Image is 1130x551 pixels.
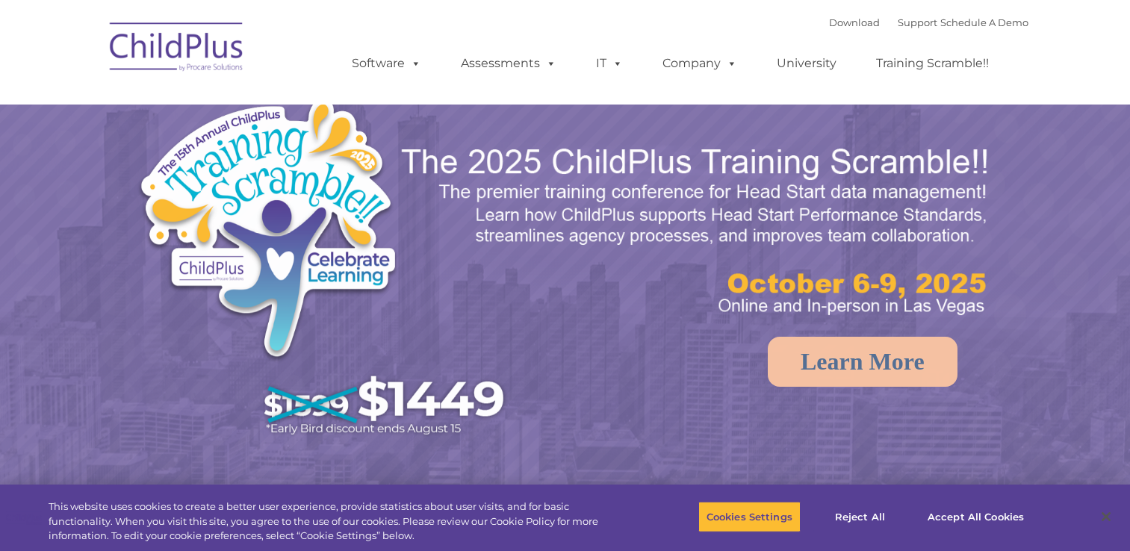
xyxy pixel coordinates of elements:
[762,49,851,78] a: University
[919,501,1032,532] button: Accept All Cookies
[337,49,436,78] a: Software
[829,16,880,28] a: Download
[446,49,571,78] a: Assessments
[940,16,1028,28] a: Schedule A Demo
[698,501,801,532] button: Cookies Settings
[1090,500,1123,533] button: Close
[49,499,621,544] div: This website uses cookies to create a better user experience, provide statistics about user visit...
[813,501,907,532] button: Reject All
[581,49,638,78] a: IT
[102,12,252,87] img: ChildPlus by Procare Solutions
[861,49,1004,78] a: Training Scramble!!
[898,16,937,28] a: Support
[648,49,752,78] a: Company
[768,337,957,387] a: Learn More
[829,16,1028,28] font: |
